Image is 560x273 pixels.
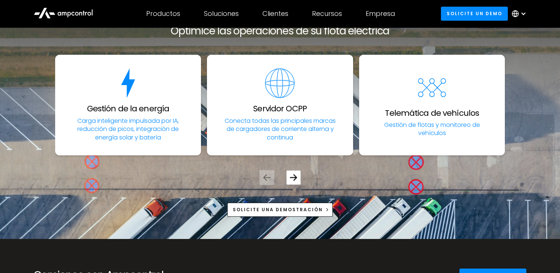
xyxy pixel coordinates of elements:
[146,10,180,18] div: Productos
[375,121,489,138] p: Gestión de flotas y monitoreo de vehículos
[312,10,342,18] div: Recursos
[233,206,323,213] div: Solicite una demostración
[87,104,170,114] h3: Gestión de la energía
[253,104,307,114] h3: Servidor OCPP
[55,55,201,155] a: energy for ev chargingGestión de la energíaCarga inteligente impulsada por IA, reducción de picos...
[55,55,201,155] div: 1 / 5
[204,10,239,18] div: Soluciones
[207,55,353,155] a: software for EV fleetsServidor OCPPConecta todas las principales marcas de cargadores de corrient...
[286,171,301,185] div: Next slide
[385,108,479,118] h3: Telemática de vehículos
[259,170,274,185] div: Previous slide
[441,7,508,20] a: Solicite un demo
[359,55,505,155] div: 3 / 5
[207,55,353,155] div: 2 / 5
[262,10,288,18] div: Clientes
[366,10,395,18] div: Empresa
[223,117,337,142] p: Conecta todas las principales marcas de cargadores de corriente alterna y continua
[359,55,505,155] a: Telemática de vehículosGestión de flotas y monitoreo de vehículos
[113,68,143,98] img: energy for ev charging
[227,203,333,216] a: Solicite una demostración
[71,117,185,142] p: Carga inteligente impulsada por IA, reducción de picos, integración de energía solar y batería
[55,25,505,37] h2: Optimice las operaciones de su flota eléctrica
[265,68,295,98] img: software for EV fleets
